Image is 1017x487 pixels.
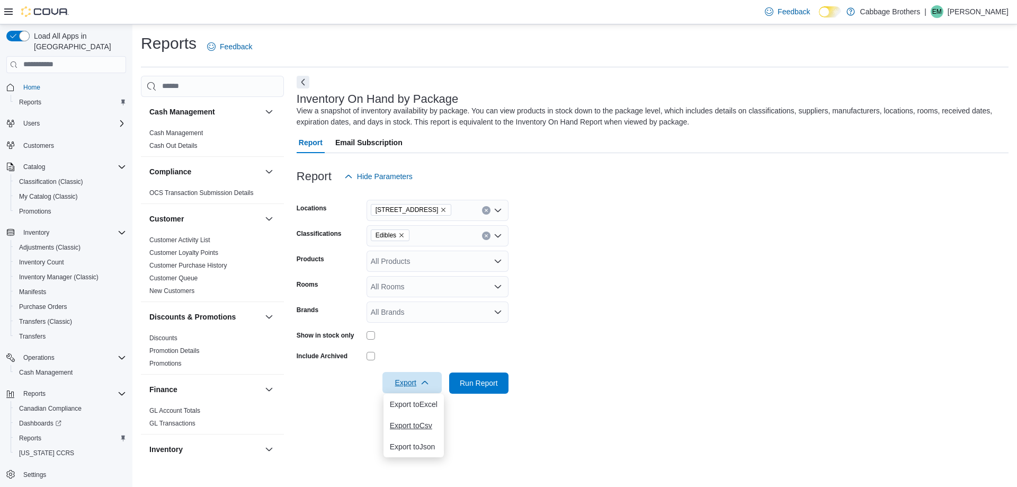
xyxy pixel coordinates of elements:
span: Classification (Classic) [15,175,126,188]
span: Promotions [15,205,126,218]
button: Settings [2,467,130,482]
button: Inventory [19,226,53,239]
img: Cova [21,6,69,17]
div: Eric Meade [931,5,943,18]
button: Finance [263,383,275,396]
button: Open list of options [494,206,502,215]
button: Home [2,79,130,95]
span: Cash Out Details [149,141,198,150]
button: Operations [2,350,130,365]
a: Inventory Count [15,256,68,269]
a: Customer Loyalty Points [149,249,218,256]
span: Reports [19,98,41,107]
p: [PERSON_NAME] [948,5,1009,18]
button: Reports [11,431,130,446]
span: Manifests [15,286,126,298]
button: Adjustments (Classic) [11,240,130,255]
span: Customer Queue [149,274,198,282]
span: Customers [23,141,54,150]
span: New Customers [149,287,194,295]
span: Inventory Count [19,258,64,267]
div: Finance [141,404,284,434]
button: Reports [11,95,130,110]
button: Export [382,372,442,393]
button: Reports [19,387,50,400]
a: Cash Out Details [149,142,198,149]
span: Home [19,81,126,94]
button: Customer [149,214,261,224]
a: GL Account Totals [149,407,200,414]
label: Rooms [297,280,318,289]
p: Cabbage Brothers [860,5,921,18]
div: Customer [141,234,284,302]
button: Customer [263,212,275,225]
span: Export to Excel [390,400,438,409]
button: Finance [149,384,261,395]
a: Transfers (Classic) [15,315,76,328]
span: Transfers [15,330,126,343]
span: Purchase Orders [15,300,126,313]
button: Transfers [11,329,130,344]
a: Cash Management [149,129,203,137]
span: Washington CCRS [15,447,126,459]
h3: Compliance [149,166,191,177]
a: Purchase Orders [15,300,72,313]
span: Operations [23,353,55,362]
span: Settings [23,471,46,479]
span: Customer Activity List [149,236,210,244]
label: Brands [297,306,318,314]
span: Home [23,83,40,92]
button: Cash Management [149,107,261,117]
div: Compliance [141,187,284,203]
label: Locations [297,204,327,212]
h3: Finance [149,384,177,395]
span: OCS Transaction Submission Details [149,189,254,197]
h1: Reports [141,33,197,54]
span: Adjustments (Classic) [19,243,81,252]
a: Canadian Compliance [15,402,86,415]
span: Cash Management [19,368,73,377]
a: GL Transactions [149,420,195,427]
button: Remove Edibles from selection in this group [398,232,405,238]
span: Promotions [149,359,182,368]
a: Manifests [15,286,50,298]
label: Show in stock only [297,331,354,340]
label: Classifications [297,229,342,238]
h3: Inventory [149,444,183,455]
span: [US_STATE] CCRS [19,449,74,457]
a: Promotion Details [149,347,200,355]
button: Open list of options [494,308,502,316]
span: Inventory [19,226,126,239]
button: Catalog [2,160,130,174]
span: Run Report [460,378,498,388]
span: 57 Cootes Drive [371,204,452,216]
button: Hide Parameters [340,166,417,187]
a: Cash Management [15,366,77,379]
button: Operations [19,351,59,364]
button: Run Report [449,373,508,394]
span: Promotion Details [149,347,200,355]
label: Include Archived [297,352,347,360]
button: Remove 57 Cootes Drive from selection in this group [440,207,447,213]
span: Inventory Manager (Classic) [15,271,126,284]
span: Catalog [23,163,45,171]
span: Reports [15,96,126,109]
a: Settings [19,468,50,481]
button: Cash Management [11,365,130,380]
button: Purchase Orders [11,299,130,314]
a: Adjustments (Classic) [15,241,85,254]
a: New Customers [149,287,194,295]
span: Catalog [19,161,126,173]
button: Users [2,116,130,131]
div: View a snapshot of inventory availability by package. You can view products in stock down to the ... [297,105,1003,128]
button: [US_STATE] CCRS [11,446,130,461]
button: Promotions [11,204,130,219]
span: Dashboards [15,417,126,430]
span: Inventory [23,228,49,237]
button: Inventory [2,225,130,240]
span: Inventory Count [15,256,126,269]
a: Transfers [15,330,50,343]
span: Feedback [778,6,810,17]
